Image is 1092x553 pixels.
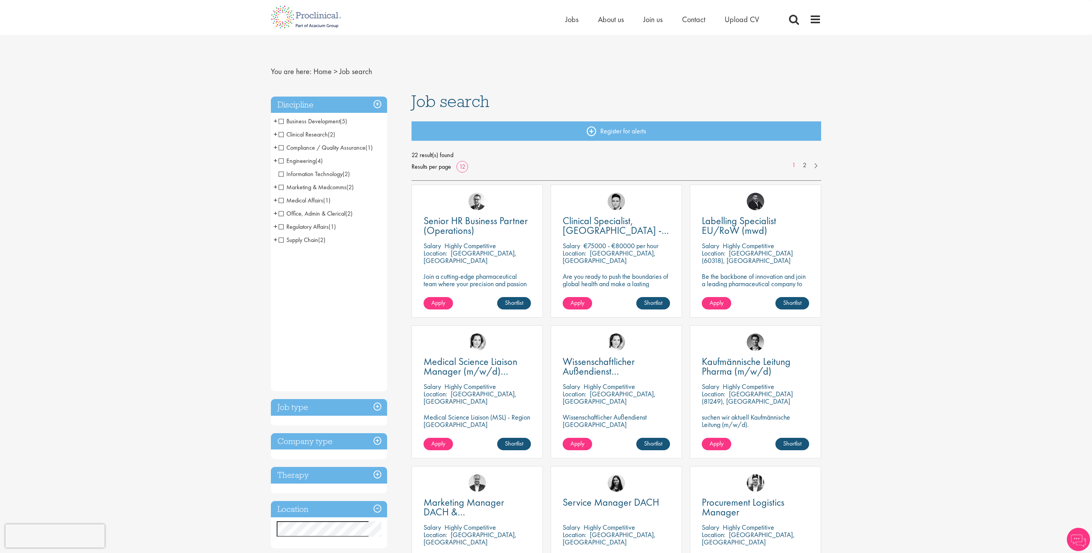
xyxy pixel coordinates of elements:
span: Supply Chain [279,236,326,244]
span: Location: [424,389,447,398]
span: (2) [346,183,354,191]
span: Engineering [279,157,323,165]
span: (1) [329,223,336,231]
span: > [334,66,338,76]
a: Apply [424,297,453,309]
span: + [274,115,277,127]
a: Register for alerts [412,121,822,141]
a: Clinical Specialist, [GEOGRAPHIC_DATA] - Cardiac [563,216,670,235]
p: [GEOGRAPHIC_DATA], [GEOGRAPHIC_DATA] [424,530,517,546]
span: Marketing & Medcomms [279,183,346,191]
span: Salary [702,523,719,532]
span: Office, Admin & Clerical [279,209,353,218]
span: Salary [424,382,441,391]
span: (1) [365,143,373,152]
span: Location: [424,530,447,539]
p: [GEOGRAPHIC_DATA] (60318), [GEOGRAPHIC_DATA] [702,249,793,265]
span: + [274,181,277,193]
a: Shortlist [775,438,809,450]
p: Highly Competitive [584,382,635,391]
p: Wissenschaftlicher Außendienst [GEOGRAPHIC_DATA] [563,413,670,428]
span: + [274,221,277,232]
img: Max Slevogt [747,334,764,351]
a: Medical Science Liaison Manager (m/w/d) Nephrologie [424,357,531,376]
span: (2) [343,170,350,178]
p: [GEOGRAPHIC_DATA], [GEOGRAPHIC_DATA] [563,249,656,265]
span: Regulatory Affairs [279,223,329,231]
h3: Company type [271,433,387,450]
span: Compliance / Quality Assurance [279,143,373,152]
span: Location: [702,249,725,257]
a: Apply [424,438,453,450]
img: Niklas Kaminski [468,193,486,210]
span: Salary [702,241,719,250]
span: Location: [702,389,725,398]
p: [GEOGRAPHIC_DATA] (81249), [GEOGRAPHIC_DATA] [702,389,793,406]
p: Highly Competitive [584,523,635,532]
div: Job type [271,399,387,416]
a: 12 [456,162,468,171]
a: Upload CV [725,14,759,24]
a: breadcrumb link [313,66,332,76]
span: + [274,142,277,153]
h3: Therapy [271,467,387,484]
img: Indre Stankeviciute [608,474,625,492]
a: Apply [563,438,592,450]
span: Office, Admin & Clerical [279,209,345,218]
img: Edward Little [747,474,764,492]
a: Aitor Melia [468,474,486,492]
span: Labelling Specialist EU/RoW (mwd) [702,214,776,237]
span: (2) [328,130,335,138]
a: About us [598,14,624,24]
iframe: reCAPTCHA [5,524,105,548]
span: Service Manager DACH [563,496,659,509]
span: Join us [643,14,663,24]
span: Salary [563,241,580,250]
span: Apply [431,299,445,307]
img: Fidan Beqiraj [747,193,764,210]
span: Supply Chain [279,236,318,244]
span: Procurement Logistics Manager [702,496,784,518]
span: Salary [563,382,580,391]
span: Business Development [279,117,347,125]
span: Job search [339,66,372,76]
a: Jobs [565,14,579,24]
p: suchen wir aktuell Kaufmännische Leitung (m/w/d). [702,413,809,428]
span: (2) [345,209,353,218]
span: Salary [563,523,580,532]
span: Salary [424,241,441,250]
span: Location: [563,530,586,539]
a: 2 [799,161,810,170]
span: Apply [570,299,584,307]
p: [GEOGRAPHIC_DATA], [GEOGRAPHIC_DATA] [563,530,656,546]
span: Location: [424,249,447,257]
span: (2) [318,236,326,244]
img: Greta Prestel [608,334,625,351]
p: Medical Science Liaison (MSL) - Region [GEOGRAPHIC_DATA] [424,413,531,428]
h3: Discipline [271,97,387,113]
a: Shortlist [775,297,809,309]
a: Labelling Specialist EU/RoW (mwd) [702,216,809,235]
a: Shortlist [636,438,670,450]
span: Marketing Manager DACH & [GEOGRAPHIC_DATA] [424,496,517,528]
p: Highly Competitive [723,382,774,391]
span: (4) [315,157,323,165]
span: + [274,128,277,140]
a: Contact [682,14,705,24]
p: Join a cutting-edge pharmaceutical team where your precision and passion for quality will help sh... [424,273,531,302]
span: Marketing & Medcomms [279,183,354,191]
span: Business Development [279,117,340,125]
p: Highly Competitive [444,241,496,250]
p: Highly Competitive [444,523,496,532]
span: Clinical Specialist, [GEOGRAPHIC_DATA] - Cardiac [563,214,669,247]
span: Results per page [412,161,451,173]
a: Marketing Manager DACH & [GEOGRAPHIC_DATA] [424,498,531,517]
a: Connor Lynes [608,193,625,210]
